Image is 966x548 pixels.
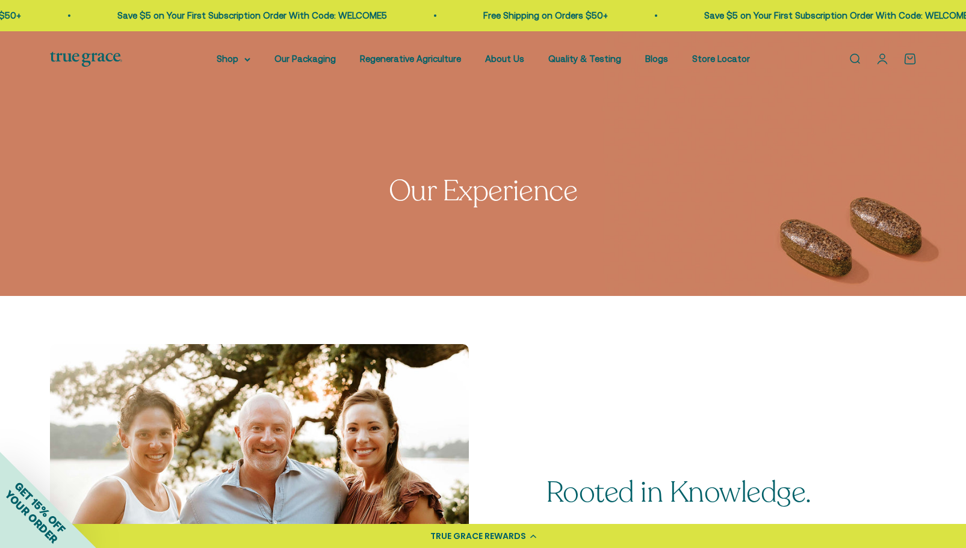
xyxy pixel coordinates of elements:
span: GET 15% OFF [12,479,68,535]
a: Free Shipping on Orders $50+ [481,10,606,20]
a: Store Locator [692,54,750,64]
summary: Shop [217,52,250,66]
a: Quality & Testing [548,54,621,64]
a: Our Packaging [274,54,336,64]
p: Save $5 on Your First Subscription Order With Code: WELCOME5 [116,8,385,23]
a: About Us [485,54,524,64]
span: YOUR ORDER [2,488,60,546]
p: Rooted in Knowledge. [546,477,868,509]
a: Regenerative Agriculture [360,54,461,64]
split-lines: Our Experience [389,171,577,211]
div: TRUE GRACE REWARDS [430,530,526,543]
a: Blogs [645,54,668,64]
